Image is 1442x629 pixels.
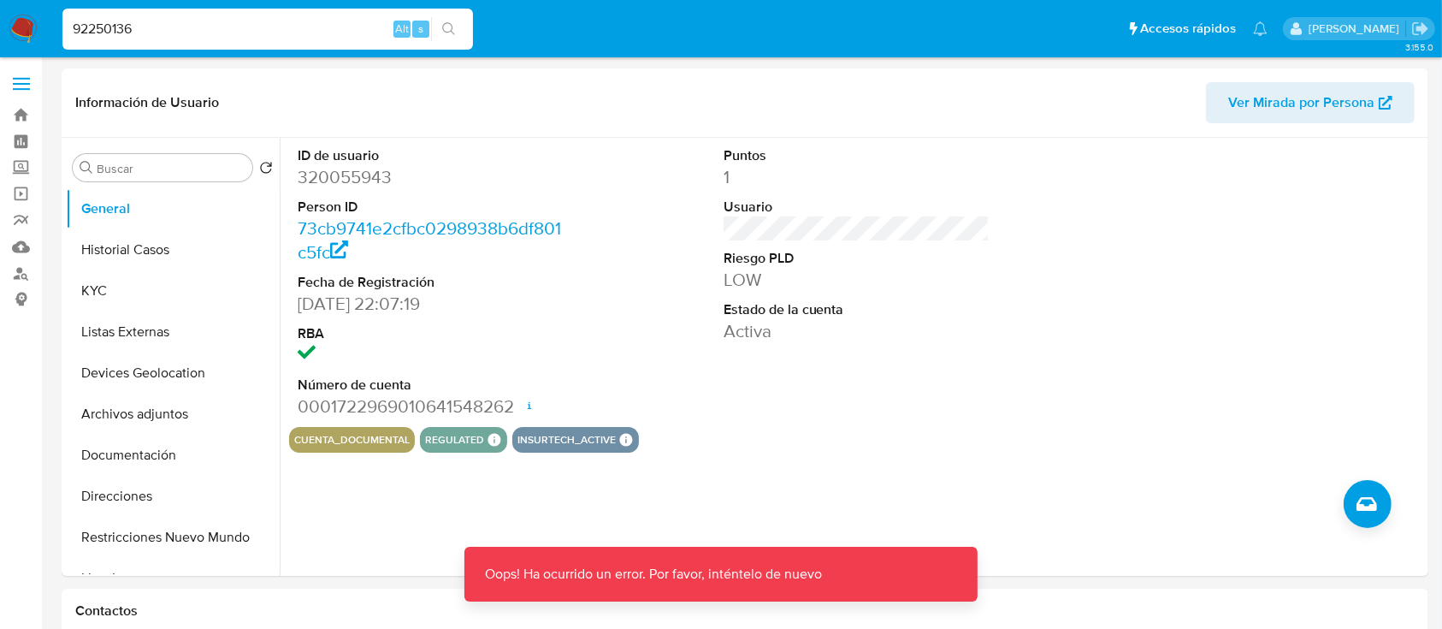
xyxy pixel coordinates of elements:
[298,146,564,165] dt: ID de usuario
[431,17,466,41] button: search-icon
[1206,82,1415,123] button: Ver Mirada por Persona
[97,161,245,176] input: Buscar
[259,161,273,180] button: Volver al orden por defecto
[1253,21,1268,36] a: Notificaciones
[298,376,564,395] dt: Número de cuenta
[66,435,280,476] button: Documentación
[80,161,93,175] button: Buscar
[298,273,564,292] dt: Fecha de Registración
[1140,20,1236,38] span: Accesos rápidos
[66,353,280,394] button: Devices Geolocation
[66,558,280,599] button: Lista Interna
[464,547,842,602] p: Oops! Ha ocurrido un error. Por favor, inténtelo de nuevo
[1228,82,1374,123] span: Ver Mirada por Persona
[298,165,564,189] dd: 320055943
[66,476,280,517] button: Direcciones
[66,188,280,229] button: General
[724,165,990,189] dd: 1
[66,270,280,312] button: KYC
[418,21,423,37] span: s
[62,18,473,40] input: Buscar usuario o caso...
[724,198,990,217] dt: Usuario
[395,21,409,37] span: Alt
[1309,21,1405,37] p: alan.cervantesmartinez@mercadolibre.com.mx
[298,198,564,217] dt: Person ID
[298,395,564,418] dd: 0001722969010641548262
[298,216,561,264] a: 73cb9741e2cfbc0298938b6df801c5fc
[724,319,990,343] dd: Activa
[517,436,616,443] button: insurtech_active
[66,312,280,353] button: Listas Externas
[425,436,484,443] button: regulated
[724,268,990,292] dd: LOW
[75,94,219,111] h1: Información de Usuario
[724,300,990,319] dt: Estado de la cuenta
[66,229,280,270] button: Historial Casos
[66,394,280,435] button: Archivos adjuntos
[298,324,564,343] dt: RBA
[1411,20,1429,38] a: Salir
[75,602,1415,620] h1: Contactos
[724,146,990,165] dt: Puntos
[66,517,280,558] button: Restricciones Nuevo Mundo
[724,249,990,268] dt: Riesgo PLD
[294,436,410,443] button: cuenta_documental
[298,292,564,316] dd: [DATE] 22:07:19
